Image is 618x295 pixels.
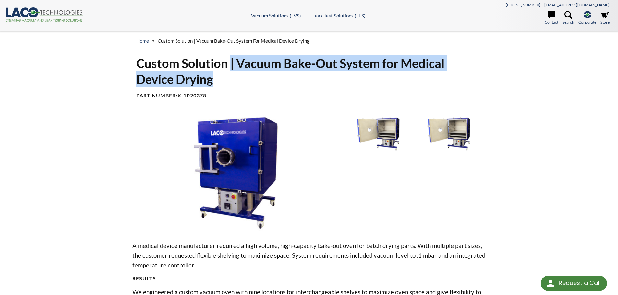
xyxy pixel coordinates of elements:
h4: Results [132,275,486,282]
h4: Part Number: [136,92,482,99]
img: Vacuum Bake-out System with Door Open image [344,115,412,152]
a: Search [563,11,574,25]
div: Request a Call [541,276,607,291]
a: Contact [545,11,558,25]
img: Vacuum Bake-out System Door Open with Shelves image [415,115,482,152]
a: [EMAIL_ADDRESS][DOMAIN_NAME] [544,2,610,7]
h1: Custom Solution | Vacuum Bake-Out System for Medical Device Drying [136,55,482,87]
p: A medical device manufacturer required a high volume, high-capacity bake-out oven for batch dryin... [132,241,486,270]
span: Corporate [578,19,596,25]
b: X-1P20378 [177,92,206,98]
span: Custom Solution | Vacuum Bake-Out System for Medical Device Drying [158,38,309,44]
img: Vacuum Bake-out System image [132,115,339,231]
img: round button [545,278,556,289]
a: [PHONE_NUMBER] [506,2,540,7]
a: Leak Test Solutions (LTS) [312,13,366,18]
div: » [136,32,482,50]
a: home [136,38,149,44]
div: Request a Call [559,276,600,290]
a: Store [600,11,610,25]
a: Vacuum Solutions (LVS) [251,13,301,18]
